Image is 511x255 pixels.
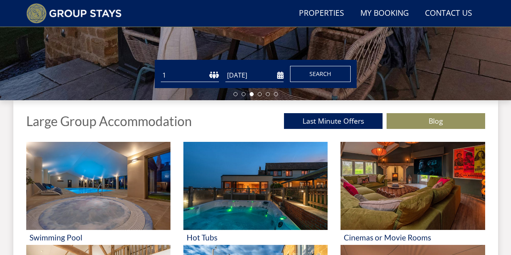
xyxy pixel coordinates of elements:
h3: Cinemas or Movie Rooms [344,233,482,242]
span: Search [309,70,331,78]
a: Last Minute Offers [284,113,383,129]
a: Contact Us [422,4,475,23]
h3: Hot Tubs [187,233,324,242]
a: 'Cinemas or Movie Rooms' - Large Group Accommodation Holiday Ideas Cinemas or Movie Rooms [341,142,485,245]
a: My Booking [357,4,412,23]
img: 'Swimming Pool' - Large Group Accommodation Holiday Ideas [26,142,170,230]
img: 'Hot Tubs' - Large Group Accommodation Holiday Ideas [183,142,328,230]
input: Arrival Date [225,69,284,82]
button: Search [290,66,351,82]
a: 'Hot Tubs' - Large Group Accommodation Holiday Ideas Hot Tubs [183,142,328,245]
h1: Large Group Accommodation [26,114,192,128]
h3: Swimming Pool [29,233,167,242]
a: Blog [387,113,485,129]
img: 'Cinemas or Movie Rooms' - Large Group Accommodation Holiday Ideas [341,142,485,230]
img: Group Stays [26,3,122,23]
a: 'Swimming Pool' - Large Group Accommodation Holiday Ideas Swimming Pool [26,142,170,245]
a: Properties [296,4,347,23]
